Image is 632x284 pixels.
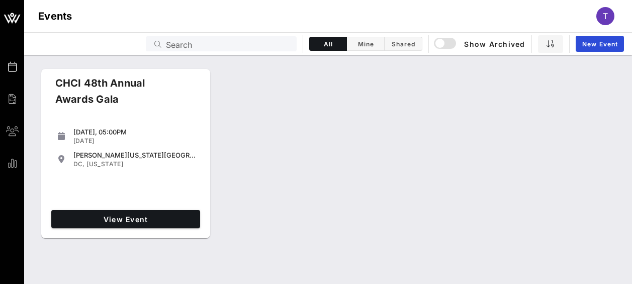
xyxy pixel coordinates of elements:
[309,37,347,51] button: All
[86,160,123,168] span: [US_STATE]
[385,37,422,51] button: Shared
[576,36,624,52] a: New Event
[603,11,608,21] span: T
[347,37,385,51] button: Mine
[391,40,416,48] span: Shared
[73,128,196,136] div: [DATE], 05:00PM
[596,7,614,25] div: T
[51,210,200,228] a: View Event
[353,40,378,48] span: Mine
[55,215,196,224] span: View Event
[38,8,72,24] h1: Events
[435,38,525,50] span: Show Archived
[435,35,525,53] button: Show Archived
[73,151,196,159] div: [PERSON_NAME][US_STATE][GEOGRAPHIC_DATA]
[582,40,618,48] span: New Event
[73,160,85,168] span: DC,
[47,75,189,115] div: CHCI 48th Annual Awards Gala
[73,137,196,145] div: [DATE]
[316,40,340,48] span: All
